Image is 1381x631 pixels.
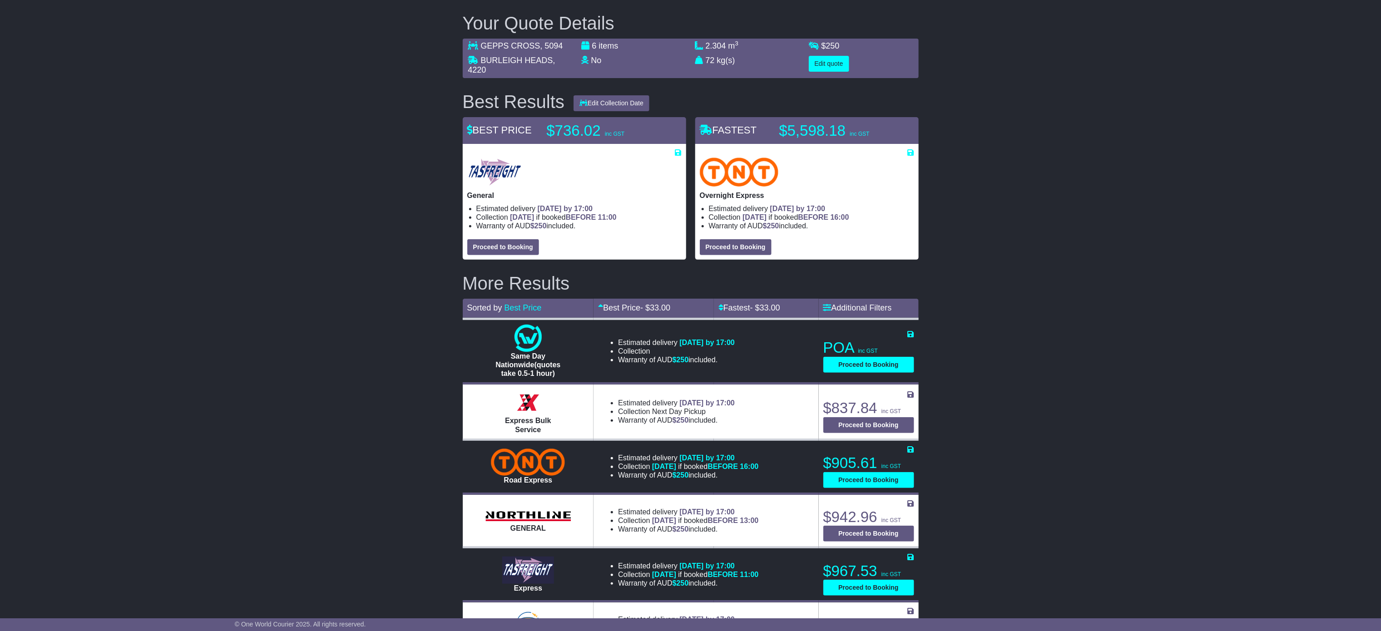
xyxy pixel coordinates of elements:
span: 250 [677,579,689,587]
li: Collection [709,213,914,222]
img: Northline Distribution: GENERAL [483,508,574,524]
span: items [599,41,619,50]
p: $905.61 [823,454,914,472]
span: BEFORE [708,517,738,524]
span: - $ [640,303,670,312]
span: Road Express [504,476,553,484]
li: Warranty of AUD included. [618,471,758,479]
sup: 3 [735,40,739,47]
li: Collection [618,570,758,579]
span: Express Bulk Service [505,417,551,433]
li: Collection [618,516,758,525]
span: inc GST [881,408,901,414]
img: Tasfreight: General [467,158,522,187]
span: inc GST [881,517,901,523]
span: 250 [677,471,689,479]
li: Estimated delivery [476,204,682,213]
span: inc GST [881,571,901,577]
span: © One World Courier 2025. All rights reserved. [235,621,366,628]
span: if booked [652,571,758,578]
span: 72 [706,56,715,65]
span: if booked [510,213,616,221]
span: 13:00 [740,517,759,524]
button: Proceed to Booking [700,239,772,255]
span: 250 [767,222,779,230]
span: 33.00 [650,303,670,312]
span: [DATE] by 17:00 [679,616,735,623]
button: Proceed to Booking [823,526,914,542]
span: BEFORE [798,213,829,221]
button: Edit quote [809,56,849,72]
span: , 4220 [468,56,555,75]
li: Estimated delivery [618,454,758,462]
span: [DATE] [742,213,767,221]
span: if booked [742,213,849,221]
button: Proceed to Booking [823,472,914,488]
p: $967.53 [823,562,914,580]
button: Proceed to Booking [823,580,914,596]
span: 16:00 [740,463,759,470]
span: Sorted by [467,303,502,312]
span: [DATE] [510,213,534,221]
a: Best Price- $33.00 [598,303,670,312]
span: 250 [535,222,547,230]
span: 33.00 [760,303,780,312]
span: [DATE] [652,571,676,578]
span: [DATE] [652,517,676,524]
span: $ [673,579,689,587]
img: One World Courier: Same Day Nationwide(quotes take 0.5-1 hour) [515,325,542,352]
a: Best Price [505,303,542,312]
div: Best Results [458,92,569,112]
span: [DATE] by 17:00 [679,454,735,462]
span: inc GST [605,131,624,137]
p: $942.96 [823,508,914,526]
h2: Your Quote Details [463,13,919,33]
span: $ [763,222,779,230]
li: Estimated delivery [618,615,758,624]
li: Warranty of AUD included. [709,222,914,230]
a: Fastest- $33.00 [718,303,780,312]
li: Estimated delivery [618,562,758,570]
img: Border Express: Express Bulk Service [515,389,542,416]
span: $ [822,41,840,50]
h2: More Results [463,273,919,293]
li: Collection [476,213,682,222]
span: m [728,41,739,50]
span: [DATE] [652,463,676,470]
span: $ [673,356,689,364]
li: Collection [618,347,735,355]
span: FASTEST [700,124,757,136]
li: Collection [618,407,735,416]
img: Tasfreight: Express [502,557,554,584]
span: BEST PRICE [467,124,532,136]
span: [DATE] by 17:00 [538,205,593,212]
span: BURLEIGH HEADS [481,56,553,65]
span: GENERAL [510,524,546,532]
span: BEFORE [708,463,738,470]
button: Proceed to Booking [467,239,539,255]
span: if booked [652,517,758,524]
span: inc GST [881,463,901,469]
li: Estimated delivery [618,338,735,347]
span: [DATE] by 17:00 [679,508,735,516]
li: Warranty of AUD included. [476,222,682,230]
li: Warranty of AUD included. [618,525,758,533]
li: Estimated delivery [618,399,735,407]
p: $5,598.18 [779,122,893,140]
span: 11:00 [740,571,759,578]
span: 250 [826,41,840,50]
li: Estimated delivery [709,204,914,213]
span: , 5094 [540,41,563,50]
span: BEFORE [708,571,738,578]
p: $736.02 [547,122,660,140]
p: $837.84 [823,399,914,417]
img: TNT Domestic: Road Express [491,449,565,476]
span: - $ [750,303,780,312]
span: No [591,56,602,65]
span: 250 [677,356,689,364]
li: Warranty of AUD included. [618,416,735,424]
span: kg(s) [717,56,735,65]
span: [DATE] by 17:00 [679,339,735,346]
span: [DATE] by 17:00 [679,399,735,407]
span: $ [673,525,689,533]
